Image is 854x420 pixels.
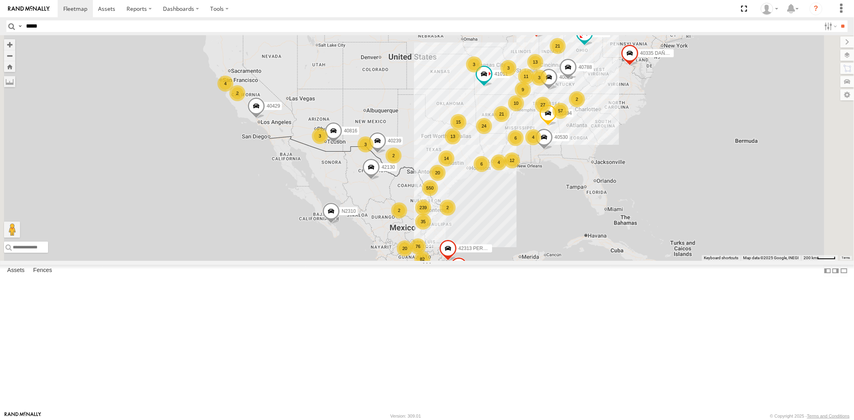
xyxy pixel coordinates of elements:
div: 11 [518,68,534,84]
a: Terms (opens in new tab) [842,256,850,260]
div: 3 [466,56,482,72]
span: 40788 [579,64,592,70]
label: Fences [29,265,56,276]
div: 3 [312,128,328,144]
div: 4 [217,76,233,92]
div: 2 [440,200,456,216]
span: 40429 [267,103,280,109]
label: Search Query [17,20,23,32]
div: 2 [391,202,407,218]
span: 42394 [559,110,572,116]
button: Zoom Home [4,61,15,72]
a: Terms and Conditions [807,414,850,418]
div: 4 [491,154,507,170]
div: 76 [410,238,426,254]
div: 239 [415,200,431,216]
div: 4 [525,129,541,145]
div: 2 [569,91,585,107]
div: 21 [494,106,510,122]
div: 20 [397,240,413,256]
label: Hide Summary Table [840,265,848,276]
div: 13 [527,54,543,70]
div: 20 [430,165,446,181]
div: 27 [535,97,551,113]
i: ? [810,2,822,15]
span: 41011 [494,71,508,77]
label: Dock Summary Table to the Left [824,265,832,276]
button: Map Scale: 200 km per 42 pixels [801,255,838,261]
label: Search Filter Options [821,20,838,32]
div: 21 [550,38,566,54]
label: Dock Summary Table to the Right [832,265,840,276]
div: 9 [515,82,531,98]
div: 57 [553,103,569,119]
span: 40335 DAÑADO [640,50,675,56]
span: Map data ©2025 Google, INEGI [743,256,799,260]
label: Assets [3,265,28,276]
div: 6 [474,156,490,172]
span: 42130 [382,164,395,170]
span: N2310 [342,208,356,214]
button: Drag Pegman onto the map to open Street View [4,222,20,238]
div: 82 [414,251,430,267]
div: 3 [500,60,516,76]
div: 13 [445,128,461,144]
button: Zoom out [4,50,15,61]
div: 550 [422,180,438,196]
span: 42313 PERDIDO 102025 [458,246,512,251]
button: Zoom in [4,39,15,50]
div: 14 [438,150,454,166]
label: Measure [4,76,15,87]
div: 6 [508,130,524,146]
span: 200 km [804,256,817,260]
div: 10 [508,95,524,111]
div: Victor Sanchez [758,3,781,15]
button: Keyboard shortcuts [704,255,738,261]
div: 15 [450,114,466,130]
div: Version: 309.01 [390,414,421,418]
a: Visit our Website [4,412,41,420]
span: 40239 [388,138,401,144]
div: 24 [476,118,492,134]
div: 3 [531,70,547,86]
div: 2 [229,85,245,101]
img: rand-logo.svg [8,6,50,12]
div: © Copyright 2025 - [770,414,850,418]
label: Map Settings [840,89,854,100]
span: 40530 [555,134,568,140]
div: 2 [386,148,402,164]
div: 12 [504,152,520,168]
div: 3 [358,136,374,152]
span: 40816 [344,128,357,134]
div: 35 [415,214,431,230]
